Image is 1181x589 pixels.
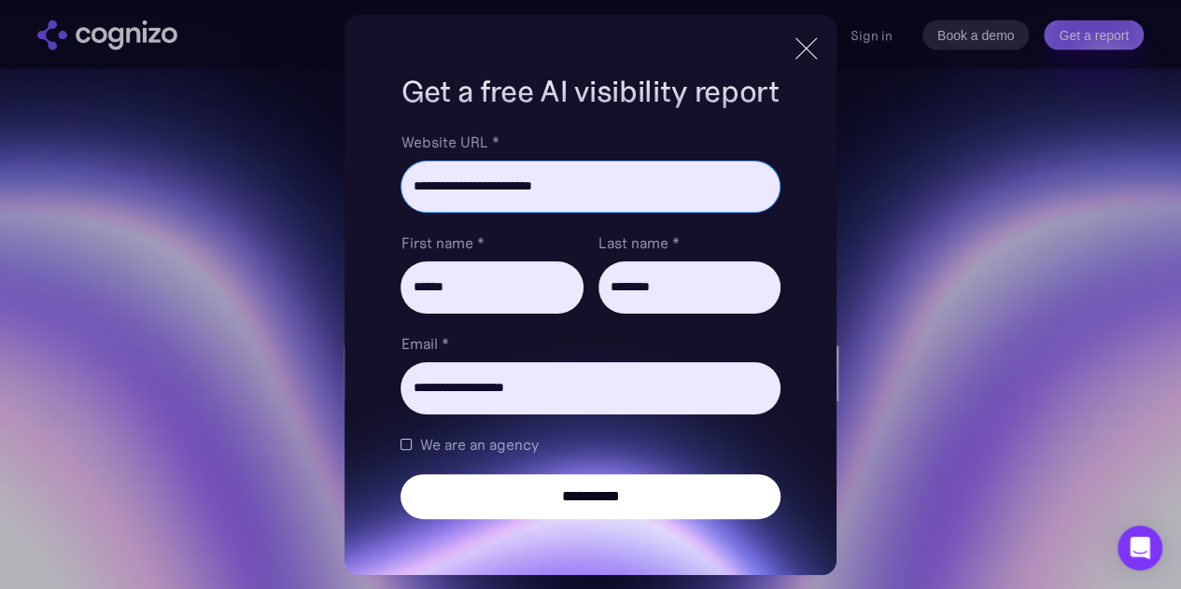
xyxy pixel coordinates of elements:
[598,231,780,254] label: Last name *
[401,131,780,153] label: Website URL *
[401,231,583,254] label: First name *
[401,332,780,355] label: Email *
[401,71,780,112] h1: Get a free AI visibility report
[401,131,780,519] form: Brand Report Form
[1118,526,1162,570] div: Open Intercom Messenger
[419,433,538,456] span: We are an agency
